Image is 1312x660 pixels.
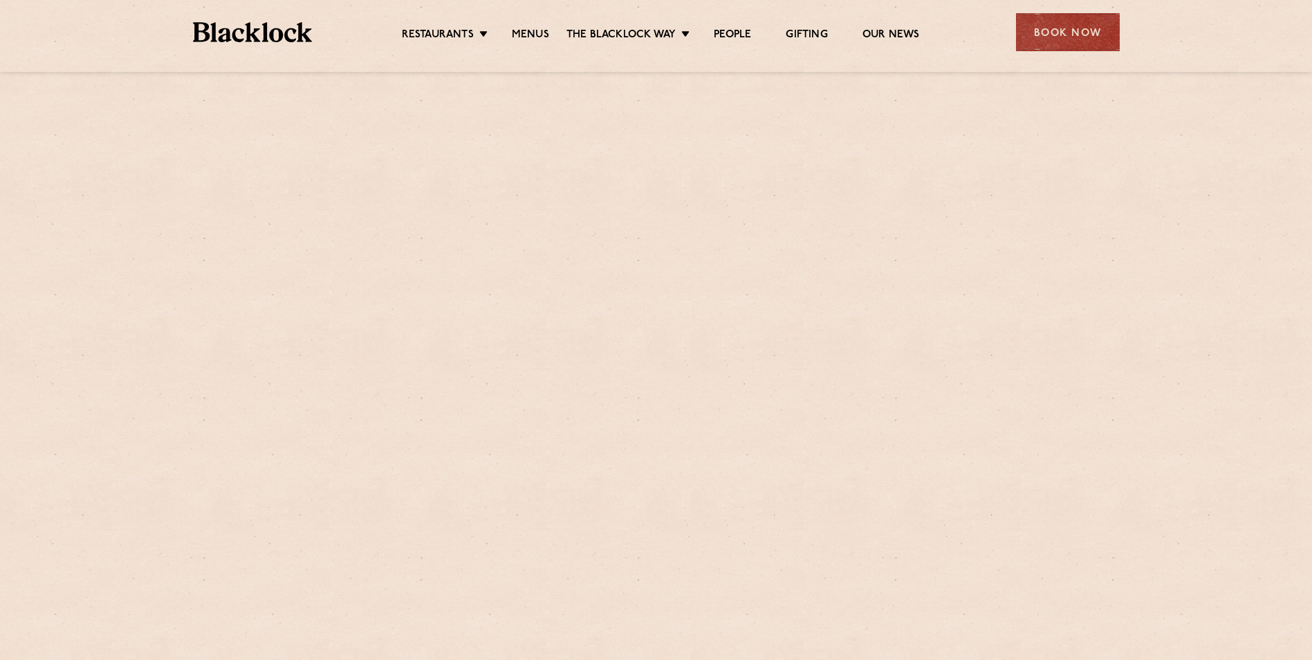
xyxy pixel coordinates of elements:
[1016,13,1120,51] div: Book Now
[512,28,549,44] a: Menus
[714,28,751,44] a: People
[193,22,313,42] img: BL_Textured_Logo-footer-cropped.svg
[786,28,827,44] a: Gifting
[402,28,474,44] a: Restaurants
[862,28,920,44] a: Our News
[566,28,676,44] a: The Blacklock Way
